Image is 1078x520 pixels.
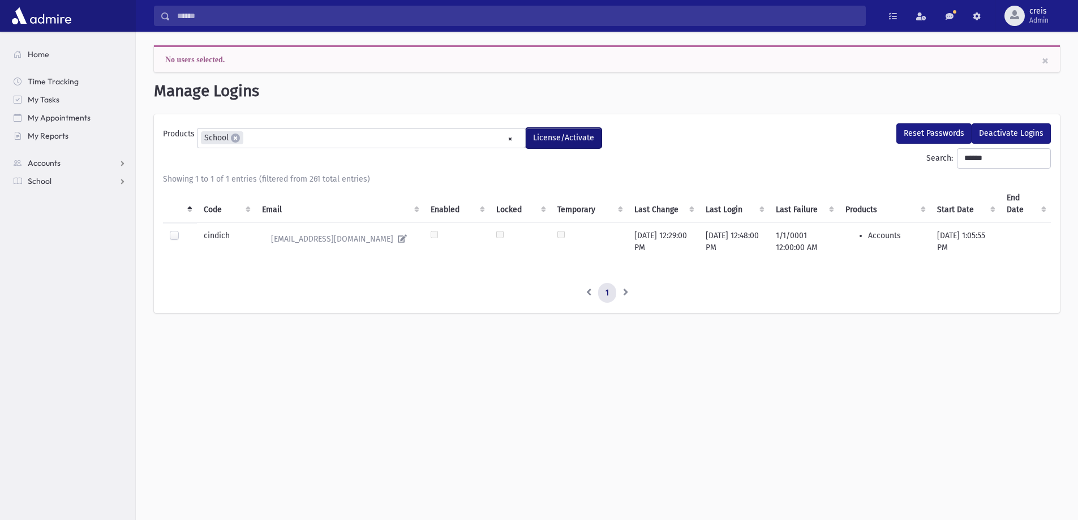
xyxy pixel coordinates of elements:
th: : activate to sort column descending [163,185,197,223]
th: Locked : activate to sort column ascending [489,185,551,223]
button: License/Activate [526,128,602,148]
th: End Date : activate to sort column ascending [1000,185,1051,223]
th: Last Login : activate to sort column ascending [699,185,769,223]
div: Showing 1 to 1 of 1 entries (filtered from 261 total entries) [163,173,1051,185]
a: [EMAIL_ADDRESS][DOMAIN_NAME] [262,230,417,248]
span: My Tasks [28,94,59,105]
span: Remove all items [508,132,513,145]
a: close [1042,54,1049,67]
input: Search: [957,148,1051,169]
span: Admin [1029,16,1049,25]
label: Search: [926,148,1051,169]
a: My Reports [5,127,135,145]
span: creis [1029,7,1049,16]
a: Home [5,45,135,63]
th: Last Change : activate to sort column ascending [628,185,699,223]
a: My Tasks [5,91,135,109]
li: Accounts [868,230,924,242]
button: Reset Passwords [896,123,972,144]
span: Home [28,49,49,59]
th: Enabled : activate to sort column ascending [424,185,489,223]
span: My Reports [28,131,68,141]
li: School [201,131,243,144]
button: Deactivate Logins [972,123,1051,144]
a: Accounts [5,154,135,172]
td: 1/1/0001 12:00:00 AM [769,222,839,260]
td: cindich [197,222,255,260]
a: 1 [598,283,616,303]
th: Products : activate to sort column ascending [839,185,930,223]
td: [DATE] 1:05:55 PM [930,222,1000,260]
label: Products [163,128,197,144]
span: My Appointments [28,113,91,123]
input: Search [170,6,865,26]
th: Email : activate to sort column ascending [255,185,424,223]
td: [DATE] 12:48:00 PM [699,222,769,260]
span: School [28,176,51,186]
td: [DATE] 12:29:00 PM [628,222,699,260]
span: No users selected. [165,55,225,63]
img: AdmirePro [9,5,74,27]
th: Last Failure : activate to sort column ascending [769,185,839,223]
span: Accounts [28,158,61,168]
th: Start Date : activate to sort column ascending [930,185,1000,223]
h1: Manage Logins [154,81,1060,101]
span: Time Tracking [28,76,79,87]
a: School [5,172,135,190]
span: × [231,134,240,143]
a: My Appointments [5,109,135,127]
th: Temporary : activate to sort column ascending [551,185,628,223]
th: Code : activate to sort column ascending [197,185,255,223]
a: Time Tracking [5,72,135,91]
